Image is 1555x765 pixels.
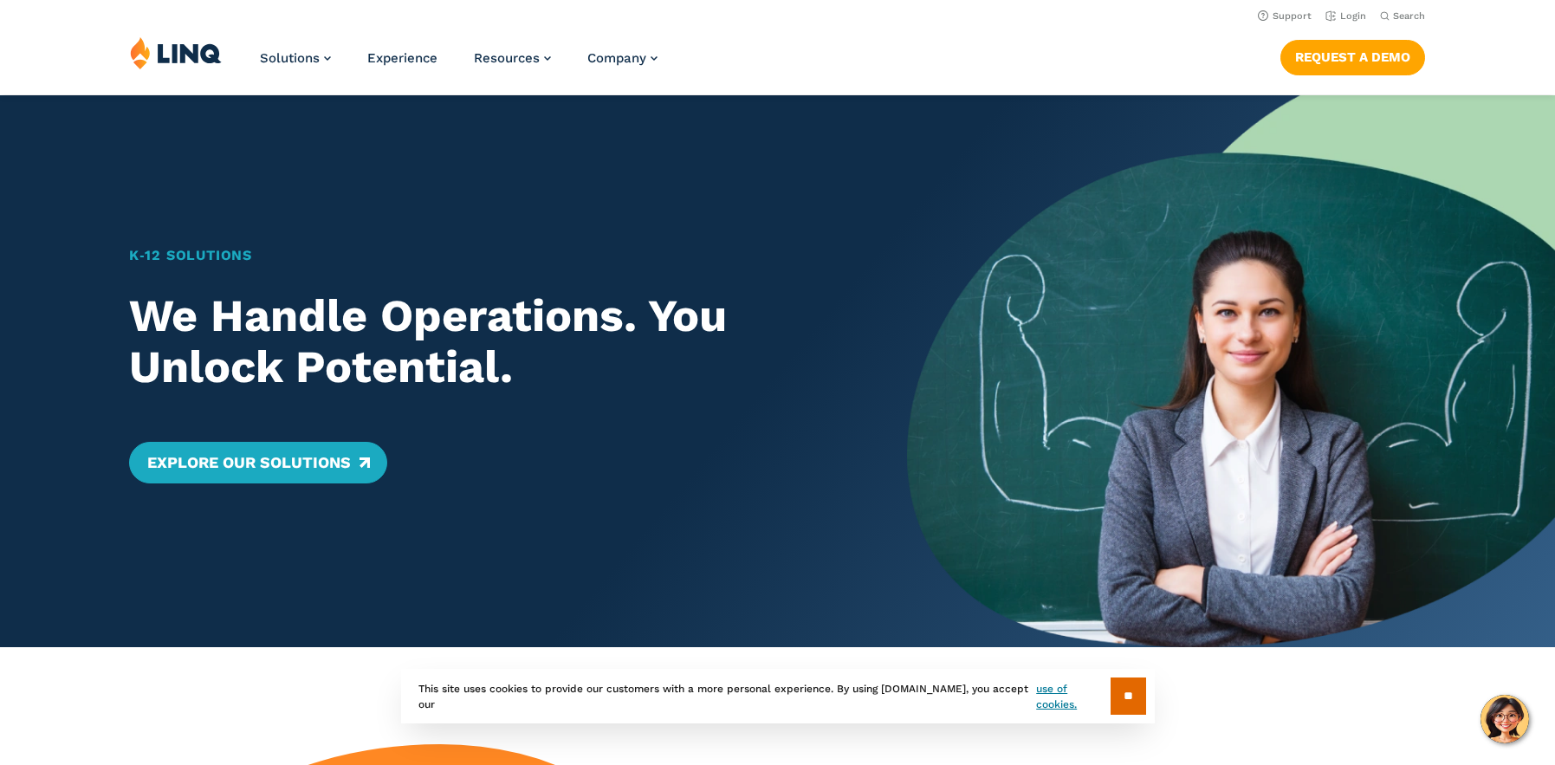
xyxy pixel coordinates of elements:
[1258,10,1312,22] a: Support
[129,442,386,483] a: Explore Our Solutions
[260,36,658,94] nav: Primary Navigation
[1380,10,1425,23] button: Open Search Bar
[1480,695,1529,743] button: Hello, have a question? Let’s chat.
[260,50,320,66] span: Solutions
[1036,681,1110,712] a: use of cookies.
[1280,40,1425,75] a: Request a Demo
[401,669,1155,723] div: This site uses cookies to provide our customers with a more personal experience. By using [DOMAIN...
[367,50,437,66] a: Experience
[907,95,1555,647] img: Home Banner
[1393,10,1425,22] span: Search
[587,50,646,66] span: Company
[130,36,222,69] img: LINQ | K‑12 Software
[587,50,658,66] a: Company
[260,50,331,66] a: Solutions
[129,245,843,266] h1: K‑12 Solutions
[474,50,540,66] span: Resources
[1325,10,1366,22] a: Login
[1280,36,1425,75] nav: Button Navigation
[474,50,551,66] a: Resources
[129,290,843,394] h2: We Handle Operations. You Unlock Potential.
